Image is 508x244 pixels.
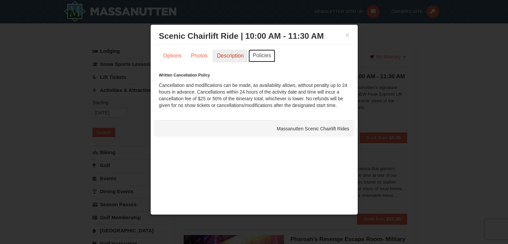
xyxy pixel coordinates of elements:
a: Description [212,49,248,62]
div: Cancellation and modifications can be made, as availability allows, without penalty up to 24 hour... [159,72,349,109]
a: Options [159,49,186,62]
button: × [345,32,349,38]
a: Policies [248,49,275,62]
div: Massanutten Scenic Chairlift Rides [154,120,354,137]
a: Photos [187,49,212,62]
h3: Scenic Chairlift Ride | 10:00 AM - 11:30 AM [159,31,349,41]
h6: Written Cancellation Policy [159,72,349,79]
